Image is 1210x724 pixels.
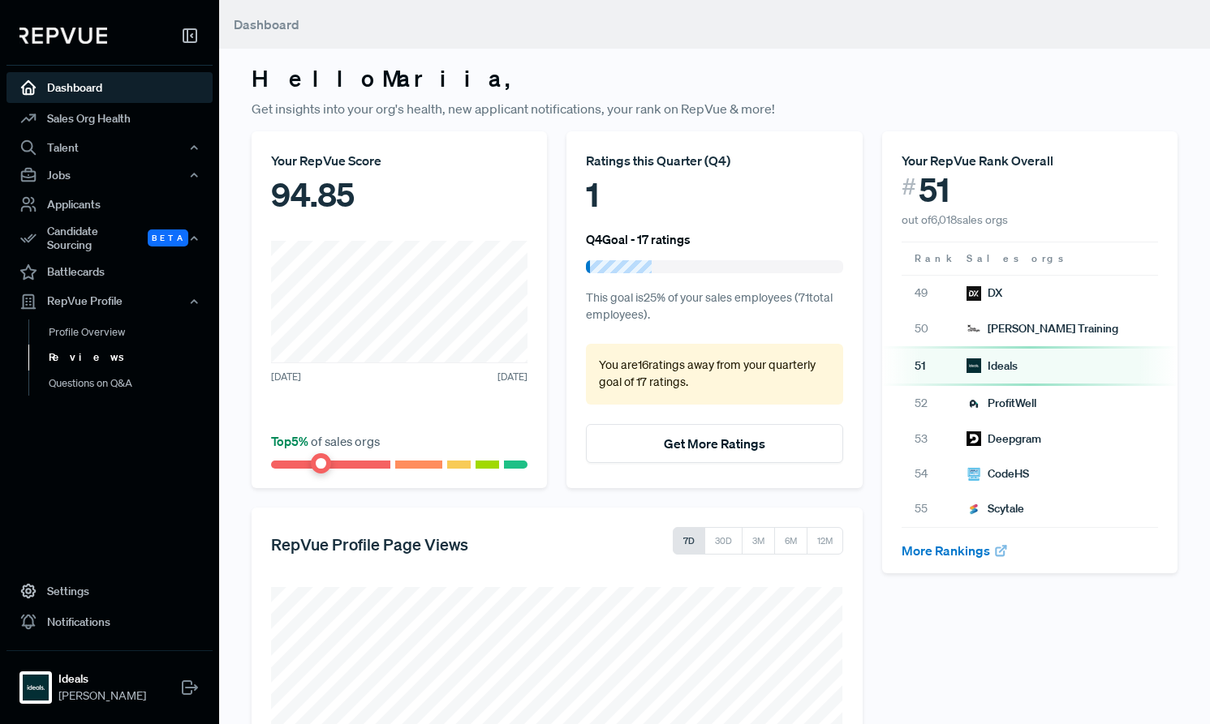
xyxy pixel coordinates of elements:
a: Questions on Q&A [28,371,235,396]
button: Jobs [6,161,213,189]
button: 7D [673,527,705,555]
div: ProfitWell [967,395,1036,412]
img: Ideals [23,675,49,700]
img: RepVue [19,28,107,44]
span: 51 [919,170,949,209]
a: More Rankings [902,542,1009,559]
img: Deepgram [967,431,981,446]
button: RepVue Profile [6,288,213,315]
div: Scytale [967,500,1024,517]
img: Ideals [967,358,981,373]
a: IdealsIdeals[PERSON_NAME] [6,650,213,711]
button: 30D [704,527,743,555]
button: Get More Ratings [586,424,842,463]
div: DX [967,285,1002,302]
div: CodeHS [967,465,1029,482]
div: Candidate Sourcing [6,220,213,257]
span: Dashboard [234,16,299,32]
span: Rank [915,251,954,266]
span: of sales orgs [271,433,380,449]
a: Notifications [6,606,213,637]
h5: RepVue Profile Page Views [271,534,468,554]
span: 51 [915,358,954,375]
a: Profile Overview [28,319,235,345]
span: 50 [915,320,954,337]
div: Your RepVue Score [271,151,527,170]
span: [DATE] [271,370,301,384]
div: Deepgram [967,431,1041,448]
div: 1 [586,170,842,219]
span: [PERSON_NAME] [58,688,146,705]
a: Sales Org Health [6,103,213,134]
span: Beta [148,229,188,246]
p: This goal is 25 % of your sales employees ( 71 total employees). [586,289,842,324]
h3: Hello Mariia , [252,65,1178,92]
span: 55 [915,500,954,517]
button: Talent [6,134,213,161]
button: 3M [742,527,775,555]
span: Top 5 % [271,433,311,449]
img: DX [967,286,981,301]
div: Ideals [967,358,1018,375]
span: 52 [915,395,954,412]
span: 54 [915,465,954,482]
img: ProfitWell [967,396,981,411]
span: Your RepVue Rank Overall [902,152,1053,169]
img: Dale Carnegie Training [967,321,981,336]
span: # [902,170,916,203]
span: [DATE] [497,370,527,384]
span: Sales orgs [967,251,1066,266]
button: 6M [774,527,807,555]
p: Get insights into your org's health, new applicant notifications, your rank on RepVue & more! [252,99,1178,118]
span: out of 6,018 sales orgs [902,212,1008,227]
span: 53 [915,431,954,448]
a: Reviews [28,345,235,371]
strong: Ideals [58,670,146,688]
p: You are 16 ratings away from your quarterly goal of 17 ratings . [599,357,829,392]
button: 12M [807,527,843,555]
a: Applicants [6,189,213,220]
button: Candidate Sourcing Beta [6,220,213,257]
h6: Q4 Goal - 17 ratings [586,232,691,246]
a: Dashboard [6,72,213,103]
div: [PERSON_NAME] Training [967,320,1118,337]
img: CodeHS [967,467,981,482]
a: Settings [6,576,213,606]
div: Ratings this Quarter ( Q4 ) [586,151,842,170]
span: 49 [915,285,954,302]
div: 94.85 [271,170,527,219]
a: Battlecards [6,257,213,288]
img: Scytale [967,502,981,516]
